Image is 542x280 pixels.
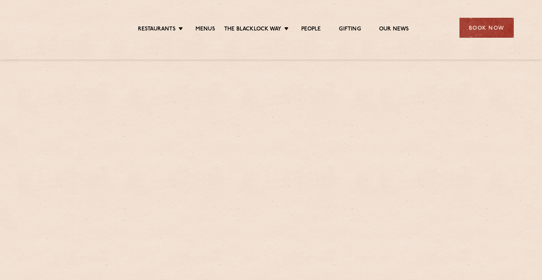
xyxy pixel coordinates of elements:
[379,26,409,34] a: Our News
[224,26,281,34] a: The Blacklock Way
[459,18,514,38] div: Book Now
[339,26,361,34] a: Gifting
[138,26,176,34] a: Restaurants
[301,26,321,34] a: People
[29,7,91,49] img: svg%3E
[196,26,215,34] a: Menus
